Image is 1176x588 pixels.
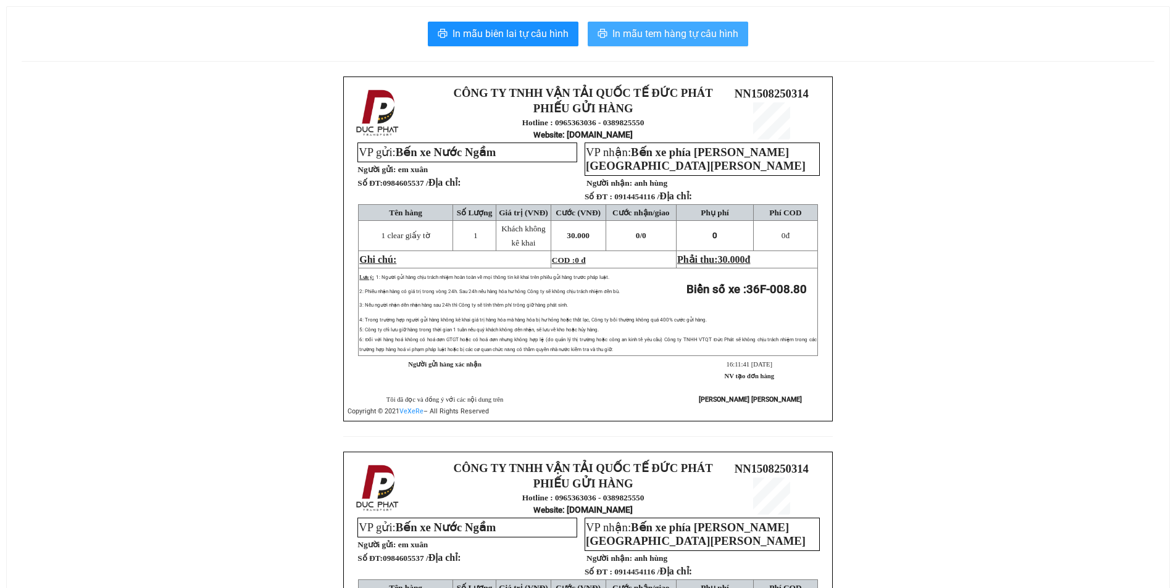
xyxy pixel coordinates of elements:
span: Địa chỉ: [428,552,461,563]
a: VeXeRe [399,407,423,415]
span: Địa chỉ: [428,177,461,188]
span: 30.000 [718,254,745,265]
span: Website [533,505,562,515]
span: 0984605537 / [383,553,461,563]
span: em xuân [398,540,428,549]
span: NN1508250314 [115,88,189,101]
strong: Biển số xe : [686,283,807,296]
span: 2: Phiếu nhận hàng có giá trị trong vòng 24h. Sau 24h nếu hàng hóa hư hỏng Công ty sẽ không chịu ... [359,289,619,294]
span: Số Lượng [457,208,493,217]
strong: CÔNG TY TNHH VẬN TẢI QUỐC TẾ ĐỨC PHÁT [27,10,111,64]
span: VP gửi: [359,521,496,534]
img: logo [6,44,24,96]
span: Phí COD [769,208,801,217]
span: Cước (VNĐ) [556,208,601,217]
span: 4: Trong trường hợp người gửi hàng không kê khai giá trị hàng hóa mà hàng hóa bị hư hỏng hoặc thấ... [359,317,707,323]
span: Phải thu: [677,254,750,265]
strong: Số ĐT: [357,553,461,563]
img: logo [352,87,404,139]
span: 36F-008.80 [746,283,807,296]
span: Phụ phí [701,208,728,217]
span: Website [533,130,562,139]
strong: CÔNG TY TNHH VẬN TẢI QUỐC TẾ ĐỨC PHÁT [454,462,713,474]
span: Lưu ý: [359,275,373,280]
img: logo [352,462,404,514]
span: 0914454116 / [614,567,692,576]
span: 1 clear giấy tờ [381,231,430,240]
span: Cước nhận/giao [612,208,670,217]
span: 0914454116 / [614,192,692,201]
span: 1: Người gửi hàng chịu trách nhiệm hoàn toàn về mọi thông tin kê khai trên phiếu gửi hàng trước p... [376,275,609,280]
strong: Số ĐT : [585,567,612,576]
span: 30.000 [567,231,590,240]
strong: Hotline : 0965363036 - 0389825550 [522,118,644,127]
span: NN1508250314 [735,87,809,100]
span: Địa chỉ: [659,566,692,576]
span: Tên hàng [389,208,422,217]
strong: PHIẾU GỬI HÀNG [38,66,101,93]
span: 5: Công ty chỉ lưu giữ hàng trong thời gian 1 tuần nếu quý khách không đến nhận, sẽ lưu về kho ho... [359,327,598,333]
span: VP gửi: [359,146,496,159]
span: Ghi chú: [359,254,396,265]
span: 0 [712,231,717,240]
span: anh hùng [634,178,667,188]
span: 0/ [636,231,646,240]
span: 6: Đối với hàng hoá không có hoá đơn GTGT hoặc có hoá đơn nhưng không hợp lệ (do quản lý thị trườ... [359,337,817,352]
span: printer [598,28,607,40]
span: Khách không kê khai [501,224,545,247]
span: Bến xe phía [PERSON_NAME][GEOGRAPHIC_DATA][PERSON_NAME] [586,146,806,172]
strong: : [DOMAIN_NAME] [533,130,633,139]
strong: Số ĐT : [585,192,612,201]
span: 3: Nếu người nhận đến nhận hàng sau 24h thì Công ty sẽ tính thêm phí trông giữ hàng phát sinh. [359,302,567,308]
span: 0984605537 / [383,178,461,188]
span: anh hùng [634,553,667,563]
button: printerIn mẫu biên lai tự cấu hình [428,22,578,46]
span: em xuân [398,165,428,174]
span: COD : [552,255,586,265]
span: 0 đ [575,255,585,265]
strong: Người gửi: [357,165,396,174]
button: printerIn mẫu tem hàng tự cấu hình [588,22,748,46]
span: đ [745,254,751,265]
strong: [PERSON_NAME] [PERSON_NAME] [699,395,802,404]
strong: Người gửi hàng xác nhận [408,361,482,368]
span: VP nhận: [586,521,806,547]
span: Bến xe Nước Ngầm [396,521,496,534]
span: 16:11:41 [DATE] [727,361,772,368]
span: In mẫu biên lai tự cấu hình [452,26,569,41]
span: Copyright © 2021 – All Rights Reserved [348,407,489,415]
strong: Hotline : 0965363036 - 0389825550 [522,493,644,502]
span: In mẫu tem hàng tự cấu hình [612,26,738,41]
span: Bến xe phía [PERSON_NAME][GEOGRAPHIC_DATA][PERSON_NAME] [586,521,806,547]
span: NN1508250314 [735,462,809,475]
strong: CÔNG TY TNHH VẬN TẢI QUỐC TẾ ĐỨC PHÁT [454,86,713,99]
span: 1 [473,231,478,240]
strong: PHIẾU GỬI HÀNG [533,102,633,115]
strong: NV tạo đơn hàng [725,373,774,379]
span: Bến xe Nước Ngầm [396,146,496,159]
span: 0 [782,231,786,240]
strong: Người nhận: [586,178,632,188]
span: Địa chỉ: [659,191,692,201]
strong: Người gửi: [357,540,396,549]
span: 0 [642,231,646,240]
span: VP nhận: [586,146,806,172]
span: Tôi đã đọc và đồng ý với các nội dung trên [386,396,504,403]
strong: : [DOMAIN_NAME] [533,505,633,515]
span: Giá trị (VNĐ) [499,208,548,217]
span: printer [438,28,448,40]
strong: Số ĐT: [357,178,461,188]
strong: PHIẾU GỬI HÀNG [533,477,633,490]
span: đ [782,231,790,240]
strong: Người nhận: [586,553,632,563]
